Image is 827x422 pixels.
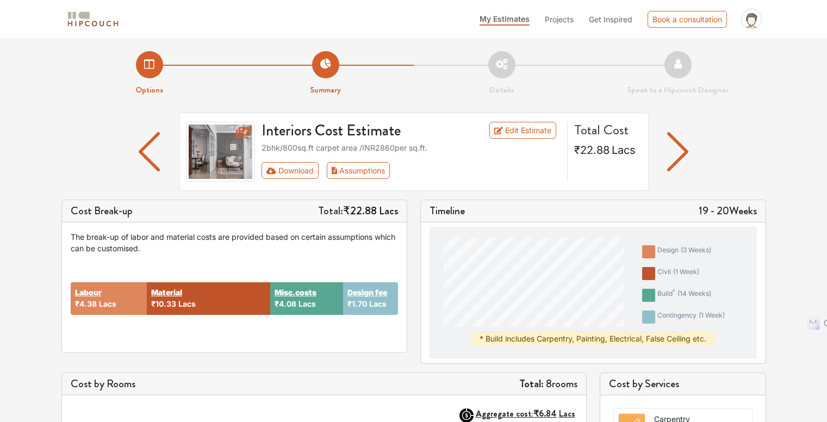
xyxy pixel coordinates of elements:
[657,289,711,302] div: build
[657,311,725,324] div: contingency
[71,377,135,390] h5: Cost by Rooms
[71,204,133,218] h5: Cost Break-up
[489,84,514,96] strong: Details
[369,299,387,308] span: Lacs
[327,162,390,179] button: Assumptions
[519,376,544,392] strong: Total:
[430,204,465,218] h5: Timeline
[533,407,557,420] span: ₹6.84
[612,144,636,157] span: Lacs
[318,204,398,218] h5: Total:
[71,231,398,254] div: The break-up of labor and material costs are provided based on certain assumptions which can be c...
[657,245,711,258] div: design
[262,162,319,179] button: Download
[545,15,574,24] span: Projects
[681,246,711,254] span: ( 3 weeks )
[476,408,577,419] button: Aggregate cost:₹6.84Lacs
[135,84,163,96] strong: Options
[347,287,387,298] button: Design fee
[673,268,699,276] span: ( 1 week )
[275,299,296,308] span: ₹4.08
[379,203,398,219] span: Lacs
[99,299,116,308] span: Lacs
[657,267,699,280] div: civil
[470,332,716,345] div: * Build includes Carpentry, Painting, Electrical, False Ceiling etc.
[275,287,316,298] button: Misc.costs
[648,11,727,28] div: Book a consultation
[310,84,341,96] strong: Summary
[66,7,120,32] span: logo-horizontal.svg
[178,299,196,308] span: Lacs
[186,122,256,182] img: gallery
[347,299,367,308] span: ₹1.70
[589,15,632,24] span: Get Inspired
[75,287,102,298] button: Labour
[343,203,377,219] span: ₹22.88
[151,287,182,298] button: Material
[255,122,463,140] h3: Interiors Cost Estimate
[677,289,711,297] span: ( 14 weeks )
[262,142,561,153] div: 2bhk / 800 sq.ft carpet area /INR 2860 per sq.ft.
[627,84,729,96] strong: Speak to a Hipcouch Designer
[151,299,176,308] span: ₹10.33
[489,122,556,139] a: Edit Estimate
[66,10,120,29] img: logo-horizontal.svg
[574,144,610,157] span: ₹22.88
[476,407,575,420] strong: Aggregate cost:
[519,377,577,390] h5: 8 rooms
[609,377,757,390] h5: Cost by Services
[262,162,399,179] div: First group
[699,311,725,319] span: ( 1 week )
[559,407,575,420] span: Lacs
[480,14,530,23] span: My Estimates
[667,132,688,171] img: arrow left
[299,299,316,308] span: Lacs
[574,122,639,138] h4: Total Cost
[262,162,561,179] div: Toolbar with button groups
[75,299,97,308] span: ₹4.38
[139,132,160,171] img: arrow left
[699,204,757,218] h5: 19 - 20 Weeks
